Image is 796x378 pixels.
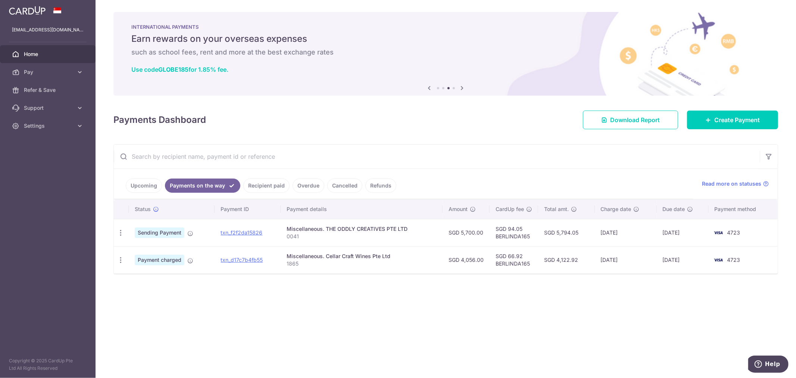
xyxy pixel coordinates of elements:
td: SGD 94.05 BERLINDA165 [490,219,538,246]
input: Search by recipient name, payment id or reference [114,145,760,168]
span: 4723 [727,229,740,236]
span: Amount [449,205,468,213]
span: 4723 [727,257,740,263]
b: GLOBE185 [158,66,188,73]
a: Create Payment [687,111,778,129]
div: Miscellaneous. Cellar Craft Wines Pte Ltd [287,252,437,260]
a: Read more on statuses [702,180,769,188]
span: CardUp fee [496,205,524,213]
span: Total amt. [544,205,569,213]
img: Bank Card [711,228,726,237]
span: Due date [663,205,685,213]
span: Refer & Save [24,86,73,94]
span: Create Payment [714,115,760,124]
a: txn_f2f2da15826 [221,229,262,236]
span: Home [24,50,73,58]
td: [DATE] [657,246,709,273]
th: Payment details [281,199,443,219]
span: Pay [24,68,73,76]
p: [EMAIL_ADDRESS][DOMAIN_NAME] [12,26,84,34]
span: Sending Payment [135,227,184,238]
img: CardUp [9,6,46,15]
p: INTERNATIONAL PAYMENTS [131,24,760,30]
iframe: Opens a widget where you can find more information [748,356,789,374]
a: txn_d17c7b4fb55 [221,257,263,263]
a: Payments on the way [165,179,240,193]
td: SGD 5,794.05 [538,219,594,246]
span: Payment charged [135,255,184,265]
a: Recipient paid [243,179,290,193]
img: Bank Card [711,255,726,264]
a: Upcoming [126,179,162,193]
td: SGD 4,056.00 [443,246,490,273]
h6: such as school fees, rent and more at the best exchange rates [131,48,760,57]
td: [DATE] [657,219,709,246]
h5: Earn rewards on your overseas expenses [131,33,760,45]
td: SGD 66.92 BERLINDA165 [490,246,538,273]
a: Refunds [365,179,396,193]
td: SGD 5,700.00 [443,219,490,246]
a: Cancelled [327,179,362,193]
p: 1865 [287,260,437,267]
td: [DATE] [595,246,657,273]
div: Miscellaneous. THE ODDLY CREATIVES PTE LTD [287,225,437,233]
a: Download Report [583,111,678,129]
span: Read more on statuses [702,180,761,188]
td: SGD 4,122.92 [538,246,594,273]
a: Overdue [293,179,324,193]
td: [DATE] [595,219,657,246]
span: Settings [24,122,73,130]
span: Support [24,104,73,112]
h4: Payments Dashboard [113,113,206,127]
a: Use codeGLOBE185for 1.85% fee. [131,66,228,73]
th: Payment ID [215,199,281,219]
th: Payment method [709,199,778,219]
p: 0041 [287,233,437,240]
span: Charge date [601,205,631,213]
img: International Payment Banner [113,12,778,96]
span: Download Report [610,115,660,124]
span: Status [135,205,151,213]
